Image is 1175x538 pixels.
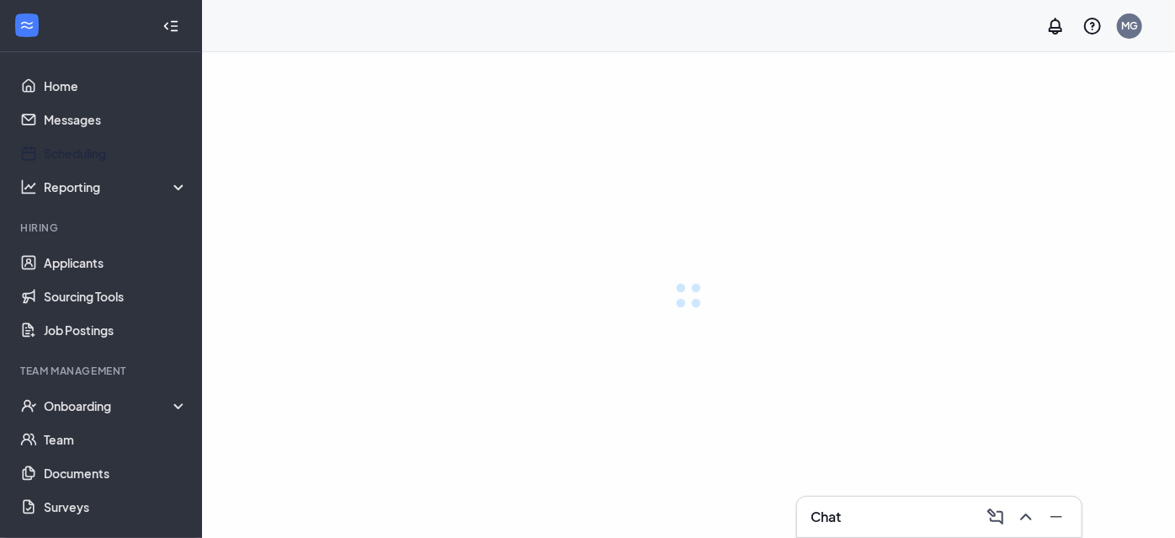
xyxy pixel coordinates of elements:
a: Team [44,423,188,456]
svg: Minimize [1046,507,1066,527]
a: Applicants [44,246,188,280]
button: ChevronUp [1011,503,1038,530]
div: Team Management [20,364,184,378]
svg: ComposeMessage [986,507,1006,527]
div: MG [1121,19,1138,33]
a: Documents [44,456,188,490]
a: Sourcing Tools [44,280,188,313]
svg: Collapse [162,18,179,35]
svg: UserCheck [20,397,37,414]
h3: Chat [811,508,841,526]
svg: QuestionInfo [1082,16,1103,36]
a: Job Postings [44,313,188,347]
a: Scheduling [44,136,188,170]
svg: ChevronUp [1016,507,1036,527]
button: Minimize [1041,503,1068,530]
svg: Analysis [20,178,37,195]
div: Hiring [20,221,184,235]
button: ComposeMessage [981,503,1008,530]
div: Reporting [44,178,189,195]
svg: WorkstreamLogo [19,17,35,34]
a: Surveys [44,490,188,524]
a: Messages [44,103,188,136]
a: Home [44,69,188,103]
svg: Notifications [1045,16,1066,36]
div: Onboarding [44,397,189,414]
